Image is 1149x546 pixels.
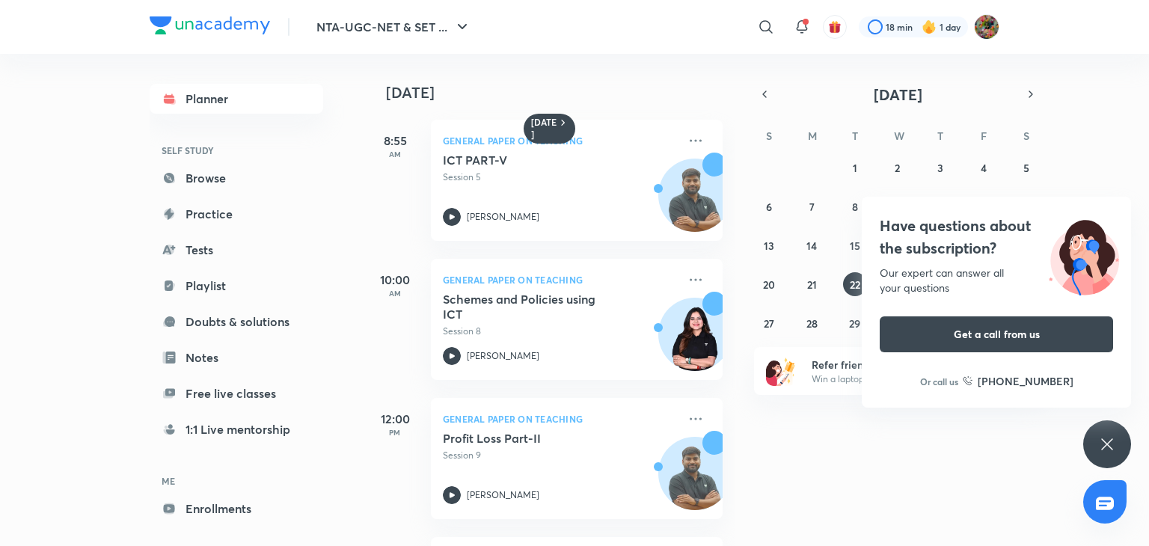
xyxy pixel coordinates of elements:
abbr: July 13, 2025 [764,239,774,253]
a: Free live classes [150,378,323,408]
p: [PERSON_NAME] [467,210,539,224]
button: July 20, 2025 [757,272,781,296]
a: Company Logo [150,16,270,38]
a: Browse [150,163,323,193]
p: Or call us [920,375,958,388]
img: Avatar [659,306,731,378]
abbr: Tuesday [852,129,858,143]
abbr: Friday [981,129,987,143]
p: Win a laptop, vouchers & more [812,372,996,386]
abbr: July 21, 2025 [807,277,817,292]
h5: Schemes and Policies using ICT [443,292,629,322]
button: avatar [823,15,847,39]
button: July 7, 2025 [800,194,824,218]
abbr: July 1, 2025 [853,161,857,175]
button: NTA-UGC-NET & SET ... [307,12,480,42]
span: [DATE] [874,85,922,105]
h6: Refer friends [812,357,996,372]
button: July 1, 2025 [843,156,867,180]
abbr: July 6, 2025 [766,200,772,214]
div: Our expert can answer all your questions [880,266,1113,295]
button: July 14, 2025 [800,233,824,257]
button: July 13, 2025 [757,233,781,257]
p: General Paper on Teaching [443,271,678,289]
button: July 12, 2025 [1014,194,1038,218]
p: General Paper on Teaching [443,132,678,150]
abbr: July 8, 2025 [852,200,858,214]
img: Avatar [659,167,731,239]
img: ttu_illustration_new.svg [1037,215,1131,295]
img: Company Logo [150,16,270,34]
p: Session 9 [443,449,678,462]
abbr: July 22, 2025 [850,277,860,292]
abbr: Wednesday [894,129,904,143]
abbr: July 7, 2025 [809,200,815,214]
h6: [DATE] [531,117,557,141]
p: [PERSON_NAME] [467,349,539,363]
img: avatar [828,20,842,34]
p: General Paper on Teaching [443,410,678,428]
p: PM [365,428,425,437]
abbr: July 4, 2025 [981,161,987,175]
button: July 29, 2025 [843,311,867,335]
button: July 5, 2025 [1014,156,1038,180]
a: Notes [150,343,323,372]
button: July 22, 2025 [843,272,867,296]
p: Session 5 [443,171,678,184]
abbr: Monday [808,129,817,143]
button: July 11, 2025 [972,194,996,218]
abbr: July 2, 2025 [895,161,900,175]
button: July 9, 2025 [886,194,910,218]
button: July 4, 2025 [972,156,996,180]
button: Get a call from us [880,316,1113,352]
h5: ICT PART-V [443,153,629,168]
h4: Have questions about the subscription? [880,215,1113,260]
abbr: July 27, 2025 [764,316,774,331]
h6: SELF STUDY [150,138,323,163]
button: July 10, 2025 [928,194,952,218]
abbr: July 15, 2025 [850,239,860,253]
h5: 8:55 [365,132,425,150]
abbr: July 29, 2025 [849,316,860,331]
button: [DATE] [775,84,1020,105]
button: July 27, 2025 [757,311,781,335]
a: Doubts & solutions [150,307,323,337]
abbr: July 14, 2025 [806,239,817,253]
abbr: Thursday [937,129,943,143]
h5: 12:00 [365,410,425,428]
h5: Profit Loss Part-II [443,431,629,446]
img: streak [922,19,937,34]
h4: [DATE] [386,84,738,102]
h5: 10:00 [365,271,425,289]
abbr: Saturday [1023,129,1029,143]
h6: [PHONE_NUMBER] [978,373,1073,389]
abbr: July 3, 2025 [937,161,943,175]
abbr: July 28, 2025 [806,316,818,331]
h6: ME [150,468,323,494]
a: Playlist [150,271,323,301]
button: July 15, 2025 [843,233,867,257]
button: July 8, 2025 [843,194,867,218]
abbr: July 20, 2025 [763,277,775,292]
a: 1:1 Live mentorship [150,414,323,444]
button: July 6, 2025 [757,194,781,218]
abbr: Sunday [766,129,772,143]
a: Planner [150,84,323,114]
p: AM [365,150,425,159]
button: July 21, 2025 [800,272,824,296]
a: Enrollments [150,494,323,524]
img: Avatar [659,445,731,517]
p: Session 8 [443,325,678,338]
button: July 28, 2025 [800,311,824,335]
a: Practice [150,199,323,229]
img: referral [766,356,796,386]
a: Tests [150,235,323,265]
p: AM [365,289,425,298]
img: Kumkum Bhamra [974,14,999,40]
button: July 3, 2025 [928,156,952,180]
abbr: July 5, 2025 [1023,161,1029,175]
p: [PERSON_NAME] [467,488,539,502]
button: July 2, 2025 [886,156,910,180]
a: [PHONE_NUMBER] [963,373,1073,389]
